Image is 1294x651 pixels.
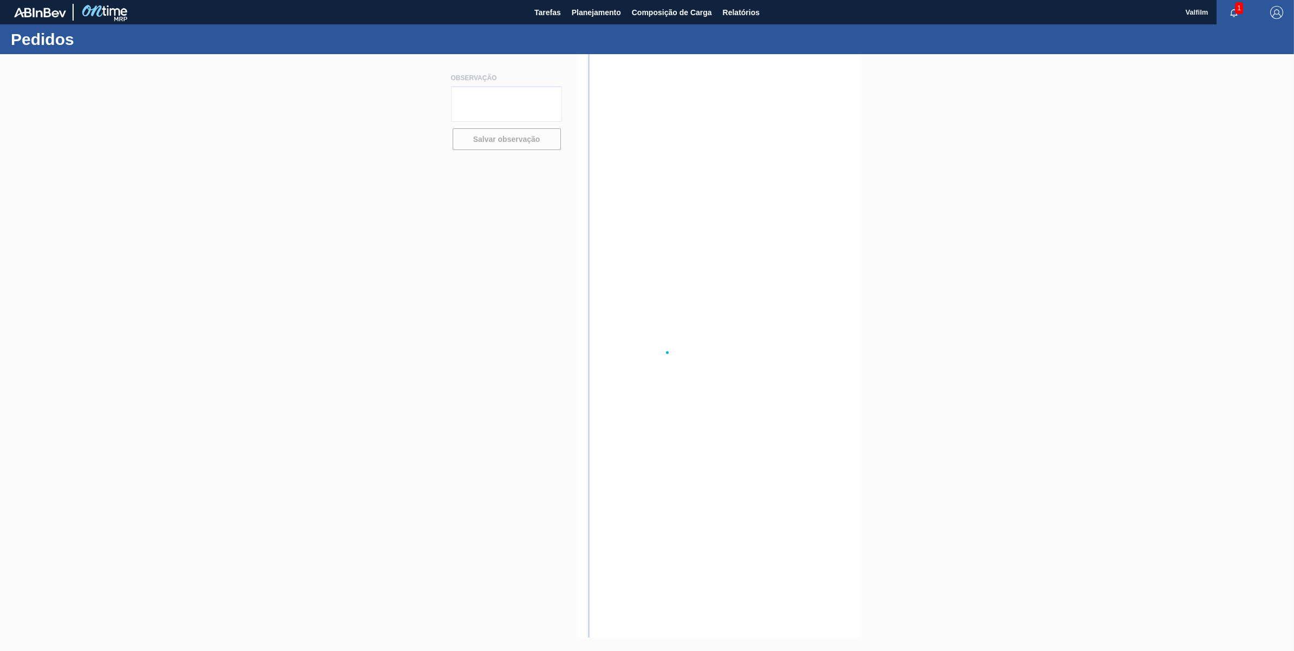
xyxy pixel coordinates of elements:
[1217,5,1251,20] button: Notificações
[14,8,66,17] img: TNhmsLtSVTkK8tSr43FrP2fwEKptu5GPRR3wAAAABJRU5ErkJggg==
[723,6,760,19] span: Relatórios
[632,6,712,19] span: Composição de Carga
[572,6,621,19] span: Planejamento
[11,33,203,45] h1: Pedidos
[1235,2,1243,14] span: 1
[1270,6,1283,19] img: Logout
[534,6,561,19] span: Tarefas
